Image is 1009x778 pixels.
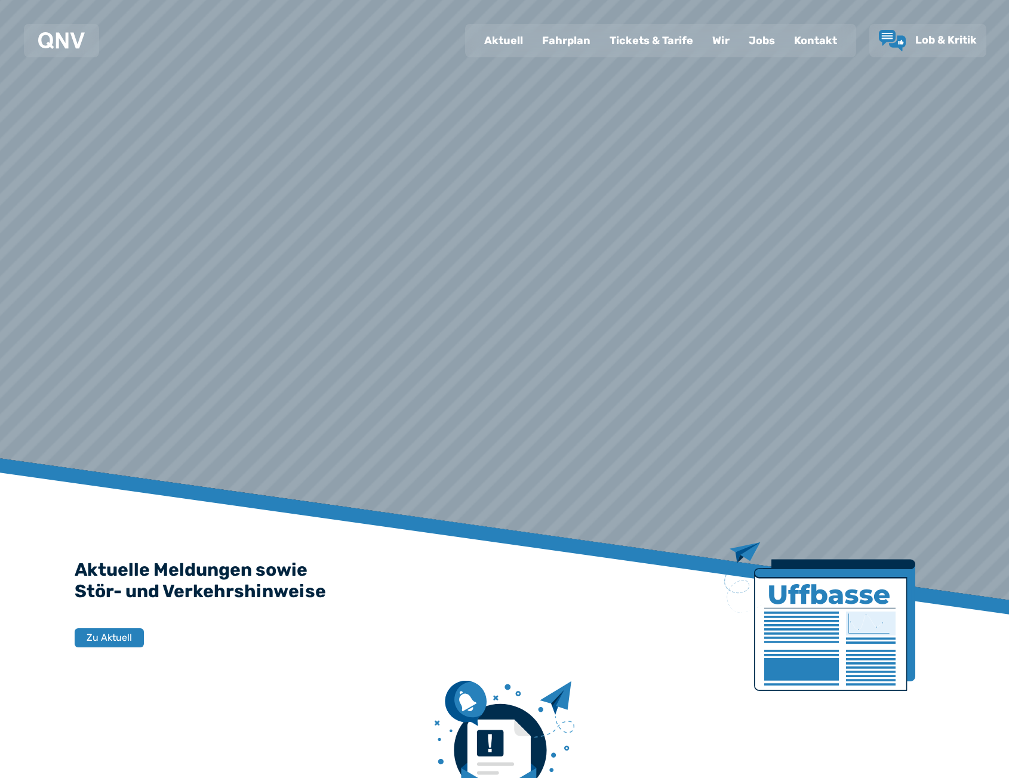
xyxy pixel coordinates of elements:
[600,25,703,56] a: Tickets & Tarife
[75,559,934,602] h2: Aktuelle Meldungen sowie Stör- und Verkehrshinweise
[785,25,847,56] a: Kontakt
[915,33,977,47] span: Lob & Kritik
[739,25,785,56] a: Jobs
[533,25,600,56] a: Fahrplan
[38,29,85,53] a: QNV Logo
[703,25,739,56] a: Wir
[724,542,915,691] img: Zeitung mit Titel Uffbase
[75,628,144,647] button: Zu Aktuell
[879,30,977,51] a: Lob & Kritik
[475,25,533,56] a: Aktuell
[38,32,85,49] img: QNV Logo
